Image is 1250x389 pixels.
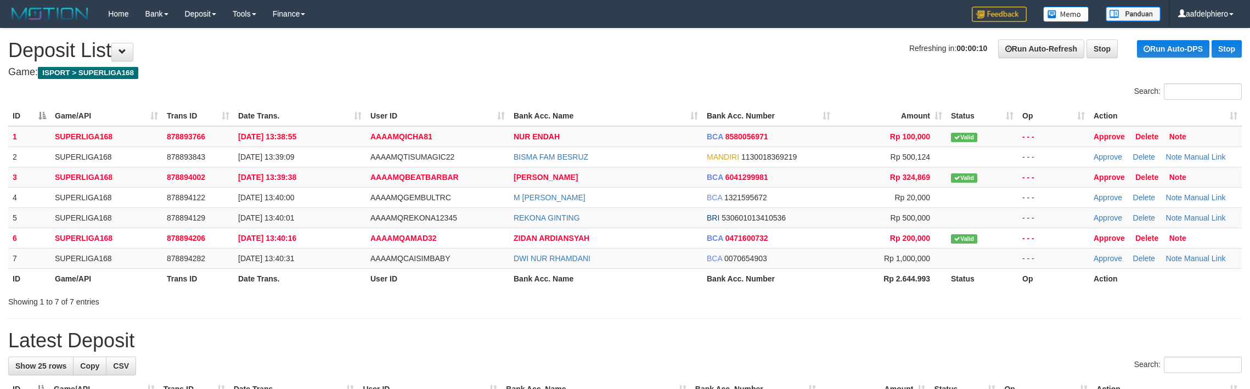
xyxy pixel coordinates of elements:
a: Delete [1135,173,1158,182]
span: Copy 6041299981 to clipboard [725,173,768,182]
span: Copy [80,362,99,370]
span: Valid transaction [951,173,977,183]
span: [DATE] 13:40:01 [238,213,294,222]
span: Copy 1130018369219 to clipboard [741,153,797,161]
span: Rp 20,000 [894,193,930,202]
span: Rp 500,124 [891,153,930,161]
h1: Deposit List [8,40,1242,61]
a: Delete [1135,234,1158,243]
span: BRI [707,213,719,222]
th: Action: activate to sort column ascending [1089,106,1242,126]
span: [DATE] 13:39:09 [238,153,294,161]
a: Delete [1133,193,1155,202]
th: User ID: activate to sort column ascending [366,106,509,126]
a: Approve [1094,193,1122,202]
span: AAAAMQREKONA12345 [370,213,457,222]
a: Note [1166,254,1183,263]
span: Copy 0471600732 to clipboard [725,234,768,243]
td: - - - [1018,126,1089,147]
span: 878894282 [167,254,205,263]
a: Approve [1094,173,1125,182]
span: AAAAMQAMAD32 [370,234,437,243]
td: 5 [8,207,50,228]
td: 6 [8,228,50,248]
span: BCA [707,132,723,141]
th: Bank Acc. Number: activate to sort column ascending [702,106,835,126]
span: [DATE] 13:39:38 [238,173,296,182]
a: DWI NUR RHAMDANI [514,254,590,263]
th: Status: activate to sort column ascending [947,106,1018,126]
span: MANDIRI [707,153,739,161]
a: Stop [1086,40,1118,58]
h4: Game: [8,67,1242,78]
span: Show 25 rows [15,362,66,370]
th: Bank Acc. Number [702,268,835,289]
span: AAAAMQGEMBULTRC [370,193,451,202]
span: AAAAMQTISUMAGIC22 [370,153,454,161]
td: SUPERLIGA168 [50,248,162,268]
a: CSV [106,357,136,375]
h1: Latest Deposit [8,330,1242,352]
div: Showing 1 to 7 of 7 entries [8,292,513,307]
span: 878894122 [167,193,205,202]
span: 878893843 [167,153,205,161]
a: Delete [1133,254,1155,263]
th: Game/API: activate to sort column ascending [50,106,162,126]
span: Refreshing in: [909,44,987,53]
th: Status [947,268,1018,289]
th: Date Trans.: activate to sort column ascending [234,106,366,126]
a: Manual Link [1184,213,1226,222]
input: Search: [1164,83,1242,100]
td: 4 [8,187,50,207]
span: BCA [707,254,722,263]
span: Rp 500,000 [891,213,930,222]
th: Trans ID: activate to sort column ascending [162,106,234,126]
a: Note [1169,234,1186,243]
a: Note [1169,173,1186,182]
span: Valid transaction [951,234,977,244]
td: SUPERLIGA168 [50,228,162,248]
span: 878894129 [167,213,205,222]
th: Date Trans. [234,268,366,289]
th: Bank Acc. Name: activate to sort column ascending [509,106,702,126]
th: Bank Acc. Name [509,268,702,289]
span: Rp 324,869 [890,173,930,182]
span: 878894002 [167,173,205,182]
span: Rp 100,000 [890,132,930,141]
a: Manual Link [1184,153,1226,161]
span: [DATE] 13:40:00 [238,193,294,202]
a: Note [1169,132,1186,141]
input: Search: [1164,357,1242,373]
span: Copy 1321595672 to clipboard [724,193,767,202]
th: User ID [366,268,509,289]
td: SUPERLIGA168 [50,207,162,228]
img: MOTION_logo.png [8,5,92,22]
a: NUR ENDAH [514,132,560,141]
label: Search: [1134,357,1242,373]
th: Rp 2.644.993 [835,268,947,289]
th: ID: activate to sort column descending [8,106,50,126]
a: Copy [73,357,106,375]
a: Run Auto-Refresh [998,40,1084,58]
span: Copy 8580056971 to clipboard [725,132,768,141]
img: Feedback.jpg [972,7,1027,22]
a: Note [1166,153,1183,161]
span: Valid transaction [951,133,977,142]
span: BCA [707,234,723,243]
a: Approve [1094,153,1122,161]
span: [DATE] 13:40:31 [238,254,294,263]
span: BCA [707,193,722,202]
th: Game/API [50,268,162,289]
th: Action [1089,268,1242,289]
a: M [PERSON_NAME] [514,193,585,202]
th: Op [1018,268,1089,289]
a: Delete [1135,132,1158,141]
td: 1 [8,126,50,147]
td: SUPERLIGA168 [50,187,162,207]
td: - - - [1018,228,1089,248]
span: 878893766 [167,132,205,141]
th: ID [8,268,50,289]
img: panduan.png [1106,7,1161,21]
td: SUPERLIGA168 [50,146,162,167]
span: AAAAMQBEATBARBAR [370,173,459,182]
